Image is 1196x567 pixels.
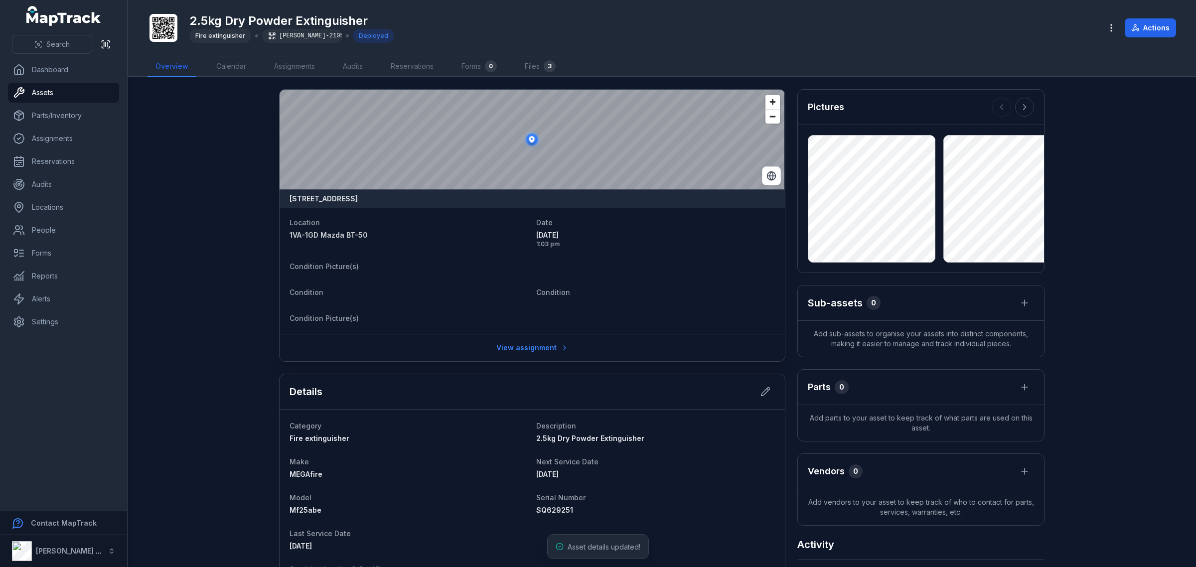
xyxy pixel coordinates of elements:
span: [DATE] [536,470,559,478]
span: Model [290,493,311,502]
span: Description [536,422,576,430]
span: Fire extinguisher [195,32,245,39]
time: 11/9/2025, 12:00:00 AM [536,470,559,478]
h2: Sub-assets [808,296,863,310]
a: Calendar [208,56,254,77]
a: Overview [148,56,196,77]
a: Parts/Inventory [8,106,119,126]
h3: Pictures [808,100,844,114]
strong: [PERSON_NAME] Air [36,547,105,555]
span: Location [290,218,320,227]
time: 5/9/2025, 12:00:00 AM [290,542,312,550]
strong: Contact MapTrack [31,519,97,527]
button: Search [12,35,92,54]
button: Zoom in [765,95,780,109]
span: Add parts to your asset to keep track of what parts are used on this asset. [798,405,1044,441]
a: Reservations [383,56,442,77]
span: Category [290,422,321,430]
a: Assets [8,83,119,103]
strong: [STREET_ADDRESS] [290,194,358,204]
span: MEGAfire [290,470,322,478]
a: Files3 [517,56,564,77]
div: 0 [485,60,497,72]
span: 1:03 pm [536,240,775,248]
span: SQ629251 [536,506,573,514]
time: 9/23/2025, 1:03:05 PM [536,230,775,248]
a: Assignments [266,56,323,77]
div: Deployed [353,29,394,43]
span: Condition Picture(s) [290,262,359,271]
a: Audits [335,56,371,77]
button: Zoom out [765,109,780,124]
div: 0 [867,296,881,310]
h2: Activity [797,538,834,552]
a: Dashboard [8,60,119,80]
a: Reservations [8,151,119,171]
a: Audits [8,174,119,194]
a: Assignments [8,129,119,148]
span: Make [290,457,309,466]
button: Switch to Satellite View [762,166,781,185]
h1: 2.5kg Dry Powder Extinguisher [189,13,394,29]
span: Search [46,39,70,49]
canvas: Map [280,90,784,189]
a: Alerts [8,289,119,309]
a: Locations [8,197,119,217]
span: [DATE] [290,542,312,550]
a: Forms0 [453,56,505,77]
span: Last Service Date [290,529,351,538]
span: Fire extinguisher [290,434,349,442]
button: Actions [1125,18,1176,37]
span: Add vendors to your asset to keep track of who to contact for parts, services, warranties, etc. [798,489,1044,525]
span: Condition [290,288,323,296]
a: View assignment [490,338,575,357]
h2: Details [290,385,322,399]
h3: Vendors [808,464,845,478]
h3: Parts [808,380,831,394]
span: Mf25abe [290,506,321,514]
span: 2.5kg Dry Powder Extinguisher [536,434,644,442]
span: Serial Number [536,493,586,502]
span: Asset details updated! [568,543,640,551]
span: Condition Picture(s) [290,314,359,322]
span: Condition [536,288,570,296]
div: 0 [849,464,863,478]
a: 1VA-1GD Mazda BT-50 [290,230,528,240]
div: [PERSON_NAME]-2105 [262,29,342,43]
a: MapTrack [26,6,101,26]
div: 3 [544,60,556,72]
a: Reports [8,266,119,286]
span: 1VA-1GD Mazda BT-50 [290,231,368,239]
span: Date [536,218,553,227]
a: People [8,220,119,240]
a: Forms [8,243,119,263]
span: Next Service Date [536,457,598,466]
span: [DATE] [536,230,775,240]
div: 0 [835,380,849,394]
a: Settings [8,312,119,332]
span: Add sub-assets to organise your assets into distinct components, making it easier to manage and t... [798,321,1044,357]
